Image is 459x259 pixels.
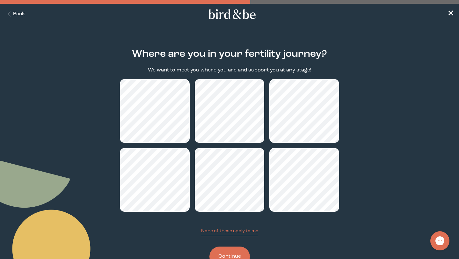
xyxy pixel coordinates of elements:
button: Back Button [5,11,25,18]
h2: Where are you in your fertility journey? [132,47,327,62]
a: ✕ [448,9,454,20]
iframe: Gorgias live chat messenger [427,229,453,253]
button: None of these apply to me [201,228,258,236]
span: ✕ [448,10,454,18]
p: We want to meet you where you are and support you at any stage! [148,67,311,74]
